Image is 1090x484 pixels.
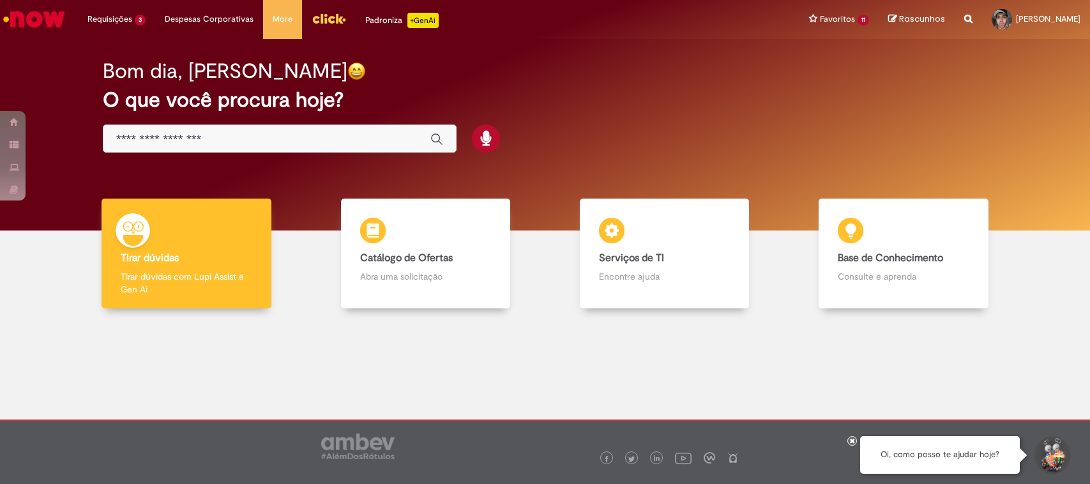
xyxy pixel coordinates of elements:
p: +GenAi [407,13,439,28]
img: logo_footer_workplace.png [704,452,715,464]
b: Serviços de TI [599,252,664,264]
span: 3 [135,15,146,26]
p: Encontre ajuda [599,270,730,283]
span: [PERSON_NAME] [1016,13,1080,24]
a: Tirar dúvidas Tirar dúvidas com Lupi Assist e Gen Ai [67,199,306,309]
a: Serviços de TI Encontre ajuda [545,199,784,309]
div: Oi, como posso te ajudar hoje? [860,436,1020,474]
h2: O que você procura hoje? [103,89,987,111]
button: Iniciar Conversa de Suporte [1033,436,1071,474]
span: 11 [858,15,869,26]
p: Consulte e aprenda [838,270,969,283]
span: Rascunhos [899,13,945,25]
b: Base de Conhecimento [838,252,943,264]
img: logo_footer_facebook.png [603,456,610,462]
b: Catálogo de Ofertas [360,252,453,264]
img: click_logo_yellow_360x200.png [312,9,346,28]
span: More [273,13,292,26]
img: logo_footer_ambev_rotulo_gray.png [321,434,395,459]
img: logo_footer_naosei.png [727,452,739,464]
span: Despesas Corporativas [165,13,254,26]
span: Favoritos [820,13,855,26]
img: logo_footer_youtube.png [675,450,692,466]
img: happy-face.png [347,62,366,80]
a: Catálogo de Ofertas Abra uma solicitação [306,199,545,309]
a: Base de Conhecimento Consulte e aprenda [784,199,1023,309]
img: ServiceNow [1,6,67,32]
p: Tirar dúvidas com Lupi Assist e Gen Ai [121,270,252,296]
span: Requisições [87,13,132,26]
h2: Bom dia, [PERSON_NAME] [103,60,347,82]
div: Padroniza [365,13,439,28]
img: logo_footer_linkedin.png [654,455,660,463]
b: Tirar dúvidas [121,252,179,264]
img: logo_footer_twitter.png [628,456,635,462]
a: Rascunhos [888,13,945,26]
p: Abra uma solicitação [360,270,491,283]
